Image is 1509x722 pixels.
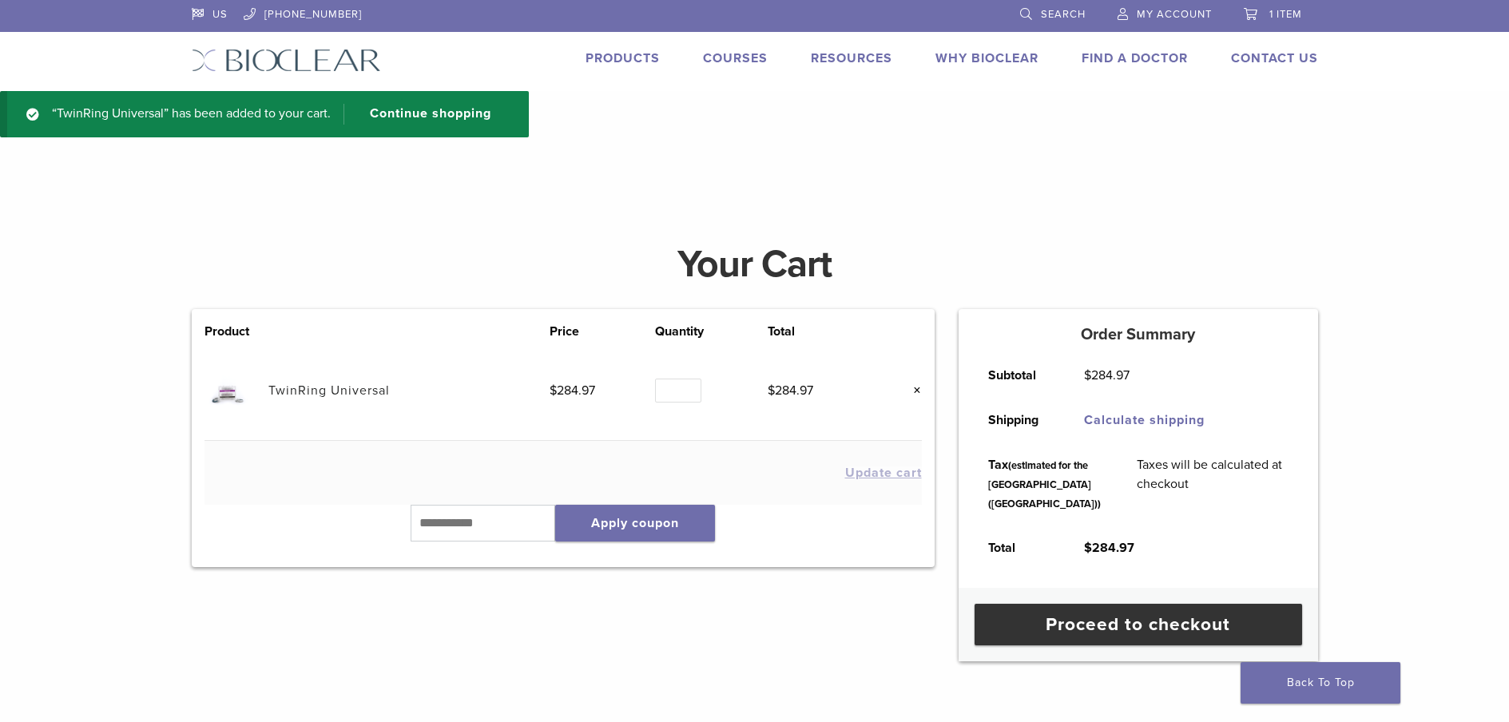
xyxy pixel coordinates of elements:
[343,104,503,125] a: Continue shopping
[1084,540,1134,556] bdi: 284.97
[1231,50,1318,66] a: Contact Us
[1269,8,1302,21] span: 1 item
[811,50,892,66] a: Resources
[1084,540,1092,556] span: $
[550,322,655,341] th: Price
[586,50,660,66] a: Products
[1082,50,1188,66] a: Find A Doctor
[192,49,381,72] img: Bioclear
[971,353,1066,398] th: Subtotal
[959,325,1318,344] h5: Order Summary
[975,604,1302,645] a: Proceed to checkout
[971,442,1119,526] th: Tax
[988,459,1101,510] small: (estimated for the [GEOGRAPHIC_DATA] ([GEOGRAPHIC_DATA]))
[1084,367,1091,383] span: $
[845,466,922,479] button: Update cart
[180,245,1330,284] h1: Your Cart
[703,50,768,66] a: Courses
[935,50,1038,66] a: Why Bioclear
[655,322,768,341] th: Quantity
[768,383,775,399] span: $
[205,322,268,341] th: Product
[768,322,873,341] th: Total
[1041,8,1086,21] span: Search
[971,526,1066,570] th: Total
[1241,662,1400,704] a: Back To Top
[205,367,252,414] img: TwinRing Universal
[1084,367,1130,383] bdi: 284.97
[555,505,715,541] button: Apply coupon
[768,383,813,399] bdi: 284.97
[901,380,922,401] a: Remove this item
[550,383,595,399] bdi: 284.97
[1119,442,1306,526] td: Taxes will be calculated at checkout
[1137,8,1212,21] span: My Account
[1084,412,1205,428] a: Calculate shipping
[268,383,390,399] a: TwinRing Universal
[971,398,1066,442] th: Shipping
[550,383,557,399] span: $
